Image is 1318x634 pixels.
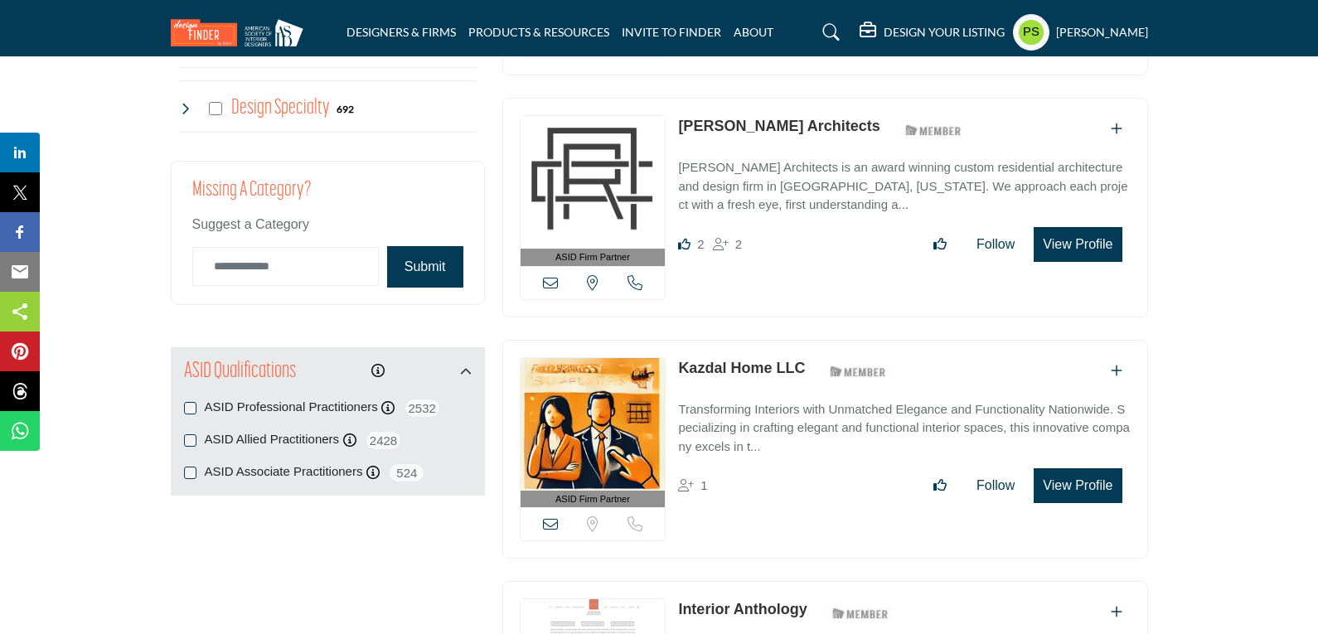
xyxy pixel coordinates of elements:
button: Like listing [923,228,957,261]
img: Site Logo [171,19,312,46]
a: Add To List [1111,605,1122,619]
span: 1 [700,478,707,492]
span: ASID Firm Partner [555,250,630,264]
a: DESIGNERS & FIRMS [346,25,456,39]
a: Kazdal Home LLC [678,360,805,376]
img: Clark Richardson Architects [521,116,666,249]
button: Follow [966,228,1025,261]
b: 692 [337,104,354,115]
button: Submit [387,246,463,288]
span: 2532 [404,398,441,419]
img: ASID Members Badge Icon [823,603,898,623]
p: Kazdal Home LLC [678,357,805,380]
img: ASID Members Badge Icon [821,361,895,382]
p: Interior Anthology [678,598,807,621]
h5: [PERSON_NAME] [1056,24,1148,41]
h4: Design Specialty: Sustainable, accessible, health-promoting, neurodiverse-friendly, age-in-place,... [231,94,330,123]
div: Click to view information [371,361,385,381]
img: Kazdal Home LLC [521,358,666,491]
img: ASID Members Badge Icon [896,119,971,140]
span: 524 [388,462,425,483]
label: ASID Allied Practitioners [205,430,340,449]
span: 2 [697,237,704,251]
input: ASID Associate Practitioners checkbox [184,467,196,479]
a: Search [807,19,850,46]
span: Suggest a Category [192,217,309,231]
a: Add To List [1111,122,1122,136]
a: Information about [371,364,385,378]
label: ASID Professional Practitioners [205,398,378,417]
input: Select Design Specialty checkbox [209,102,222,115]
div: 692 Results For Design Specialty [337,101,354,116]
label: ASID Associate Practitioners [205,462,363,482]
button: Follow [966,469,1025,502]
a: INVITE TO FINDER [622,25,721,39]
span: ASID Firm Partner [555,492,630,506]
span: 2 [735,237,742,251]
input: ASID Allied Practitioners checkbox [184,434,196,447]
p: Transforming Interiors with Unmatched Elegance and Functionality Nationwide. Specializing in craf... [678,400,1130,457]
a: Add To List [1111,364,1122,378]
span: 2428 [365,430,402,451]
div: Followers [713,235,742,254]
a: ASID Firm Partner [521,116,666,266]
button: Show hide supplier dropdown [1013,14,1049,51]
a: Transforming Interiors with Unmatched Elegance and Functionality Nationwide. Specializing in craf... [678,390,1130,457]
a: PRODUCTS & RESOURCES [468,25,609,39]
p: Clark Richardson Architects [678,115,879,138]
button: View Profile [1034,227,1122,262]
h2: ASID Qualifications [184,357,296,387]
i: Likes [678,238,690,250]
p: [PERSON_NAME] Architects is an award winning custom residential architecture and design firm in [... [678,158,1130,215]
a: [PERSON_NAME] Architects [678,118,879,134]
input: ASID Professional Practitioners checkbox [184,402,196,414]
a: Interior Anthology [678,601,807,617]
h2: Missing a Category? [192,178,463,215]
a: [PERSON_NAME] Architects is an award winning custom residential architecture and design firm in [... [678,148,1130,215]
button: Like listing [923,469,957,502]
div: Followers [678,476,707,496]
h5: DESIGN YOUR LISTING [884,25,1005,40]
a: ABOUT [734,25,773,39]
div: DESIGN YOUR LISTING [860,22,1005,42]
input: Category Name [192,247,379,286]
button: View Profile [1034,468,1122,503]
a: ASID Firm Partner [521,358,666,508]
